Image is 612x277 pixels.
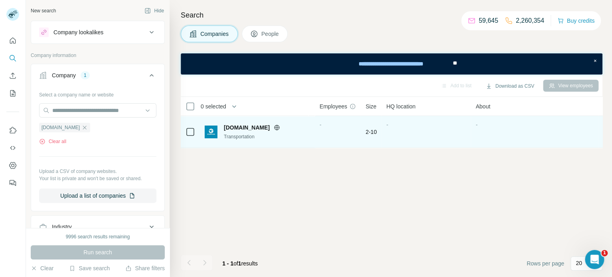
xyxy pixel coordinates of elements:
[39,88,156,98] div: Select a company name or website
[320,102,347,110] span: Employees
[41,124,80,131] span: [DOMAIN_NAME]
[52,71,76,79] div: Company
[238,260,241,267] span: 1
[39,138,66,145] button: Clear all
[181,53,602,75] iframe: Banner
[6,33,19,48] button: Quick start
[222,260,258,267] span: results
[261,30,280,38] span: People
[6,86,19,100] button: My lists
[320,122,322,128] span: -
[233,260,238,267] span: of
[480,80,539,92] button: Download as CSV
[476,102,490,110] span: About
[386,122,388,128] span: -
[365,128,377,136] span: 2-10
[6,123,19,138] button: Use Surfe on LinkedIn
[601,250,608,256] span: 1
[224,124,270,132] span: [DOMAIN_NAME]
[200,30,229,38] span: Companies
[139,5,170,17] button: Hide
[31,264,53,272] button: Clear
[516,16,544,26] p: 2,260,354
[69,264,110,272] button: Save search
[31,217,164,236] button: Industry
[201,102,226,110] span: 0 selected
[6,176,19,190] button: Feedback
[6,51,19,65] button: Search
[66,233,130,240] div: 9996 search results remaining
[576,259,582,267] p: 20
[386,102,415,110] span: HQ location
[31,66,164,88] button: Company1
[585,250,604,269] iframe: Intercom live chat
[31,7,56,14] div: New search
[52,223,72,231] div: Industry
[479,16,498,26] p: 59,645
[205,126,217,138] img: Logo of go-mekanik.com
[222,260,233,267] span: 1 - 1
[181,10,602,21] h4: Search
[81,72,90,79] div: 1
[125,264,165,272] button: Share filters
[6,69,19,83] button: Enrich CSV
[557,15,594,26] button: Buy credits
[39,189,156,203] button: Upload a list of companies
[39,168,156,175] p: Upload a CSV of company websites.
[6,141,19,155] button: Use Surfe API
[365,102,376,110] span: Size
[39,175,156,182] p: Your list is private and won't be saved or shared.
[527,259,564,267] span: Rows per page
[31,52,165,59] p: Company information
[6,158,19,173] button: Dashboard
[224,133,310,140] div: Transportation
[31,23,164,42] button: Company lookalikes
[476,122,478,128] span: -
[53,28,103,36] div: Company lookalikes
